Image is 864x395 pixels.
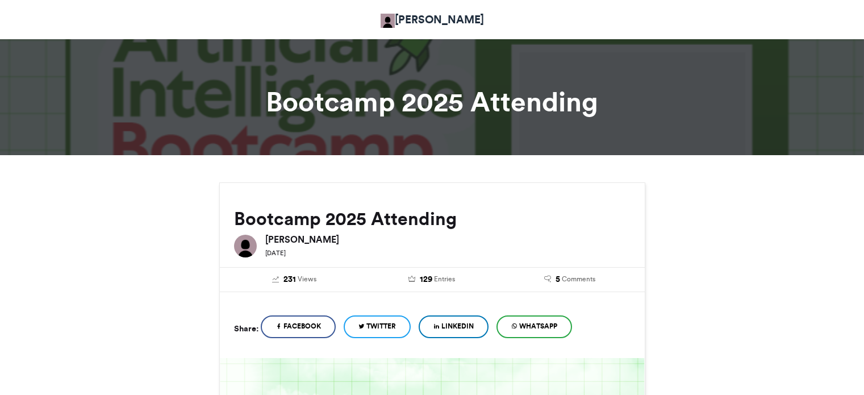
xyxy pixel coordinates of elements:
a: 5 Comments [510,273,631,286]
h1: Bootcamp 2025 Attending [117,88,748,115]
span: Entries [434,274,455,284]
span: LinkedIn [441,321,474,331]
small: [DATE] [265,249,286,257]
a: [PERSON_NAME] [381,11,484,28]
h2: Bootcamp 2025 Attending [234,209,631,229]
span: Facebook [283,321,321,331]
a: Twitter [344,315,411,338]
span: 129 [420,273,432,286]
img: Adetokunbo Adeyanju [381,14,395,28]
span: Twitter [366,321,396,331]
a: 129 Entries [372,273,492,286]
span: WhatsApp [519,321,557,331]
a: WhatsApp [496,315,572,338]
span: 5 [556,273,560,286]
a: LinkedIn [419,315,489,338]
span: 231 [283,273,296,286]
img: Adetokunbo Adeyanju [234,235,257,257]
span: Views [298,274,316,284]
a: 231 Views [234,273,355,286]
h5: Share: [234,321,258,336]
a: Facebook [261,315,336,338]
h6: [PERSON_NAME] [265,235,631,244]
span: Comments [562,274,595,284]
